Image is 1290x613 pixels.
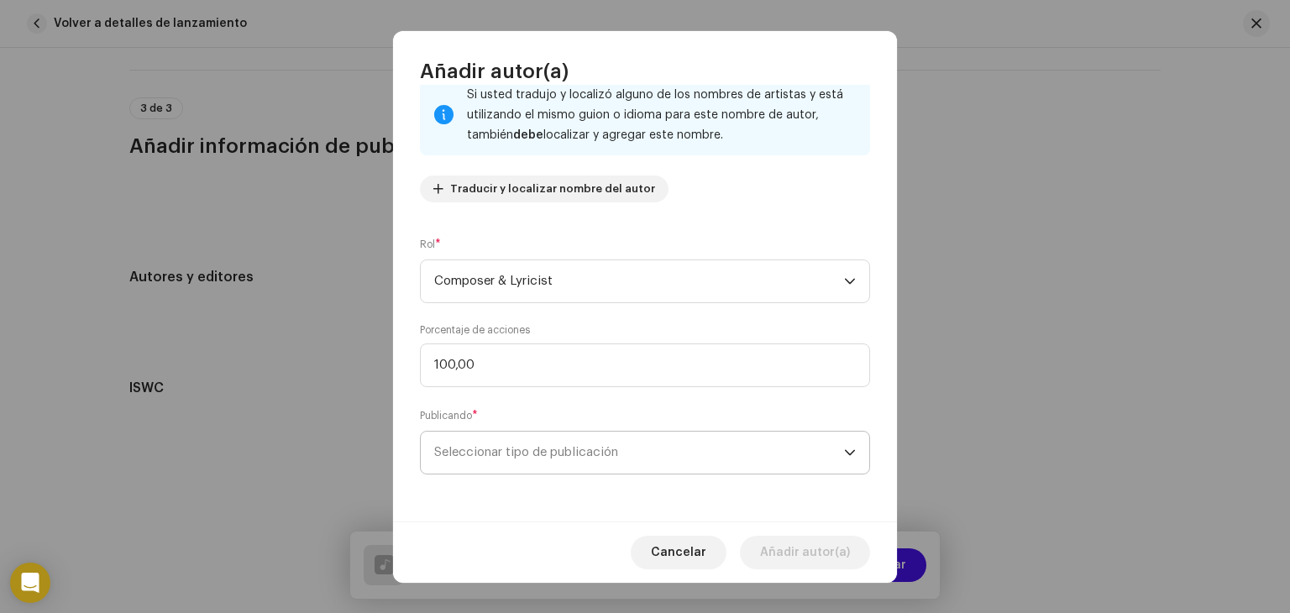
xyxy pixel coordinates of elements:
span: Traducir y localizar nombre del autor [450,172,655,206]
button: Cancelar [631,536,726,569]
span: Composer & Lyricist [434,260,844,302]
span: Seleccionar tipo de publicación [434,432,844,474]
div: dropdown trigger [844,432,856,474]
span: Cancelar [651,536,706,569]
span: Añadir autor(a) [420,58,569,85]
small: Publicando [420,407,472,424]
div: dropdown trigger [844,260,856,302]
strong: debe [513,129,543,141]
div: Si usted tradujo y localizó alguno de los nombres de artistas y está utilizando el mismo guion o ... [467,85,857,145]
button: Traducir y localizar nombre del autor [420,176,669,202]
div: Open Intercom Messenger [10,563,50,603]
input: Ingrese el porcentaje de acciones [420,343,870,387]
span: Añadir autor(a) [760,536,850,569]
small: Rol [420,236,435,253]
button: Añadir autor(a) [740,536,870,569]
label: Porcentaje de acciones [420,323,530,337]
